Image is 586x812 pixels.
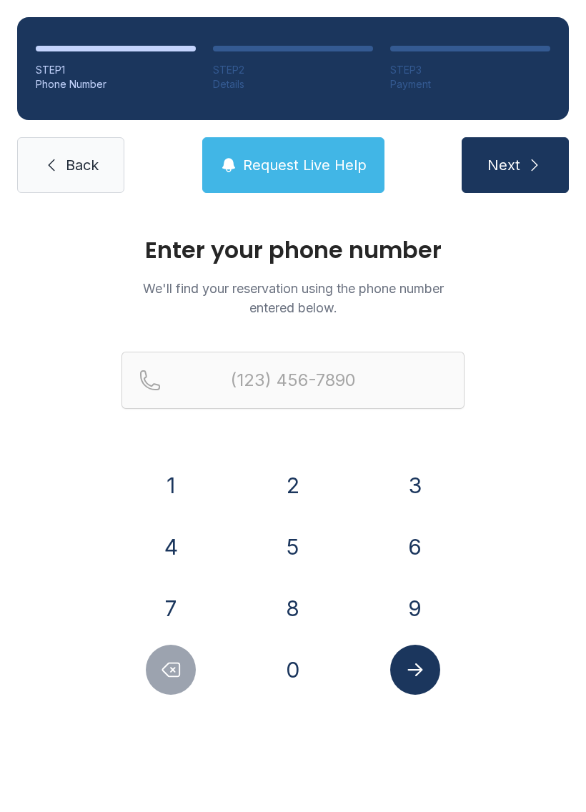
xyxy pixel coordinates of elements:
[390,460,440,510] button: 3
[213,77,373,91] div: Details
[146,645,196,695] button: Delete number
[487,155,520,175] span: Next
[36,63,196,77] div: STEP 1
[390,522,440,572] button: 6
[146,460,196,510] button: 1
[268,583,318,633] button: 8
[36,77,196,91] div: Phone Number
[390,77,550,91] div: Payment
[121,352,465,409] input: Reservation phone number
[268,645,318,695] button: 0
[390,63,550,77] div: STEP 3
[121,279,465,317] p: We'll find your reservation using the phone number entered below.
[268,460,318,510] button: 2
[243,155,367,175] span: Request Live Help
[213,63,373,77] div: STEP 2
[146,583,196,633] button: 7
[66,155,99,175] span: Back
[268,522,318,572] button: 5
[390,645,440,695] button: Submit lookup form
[146,522,196,572] button: 4
[390,583,440,633] button: 9
[121,239,465,262] h1: Enter your phone number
